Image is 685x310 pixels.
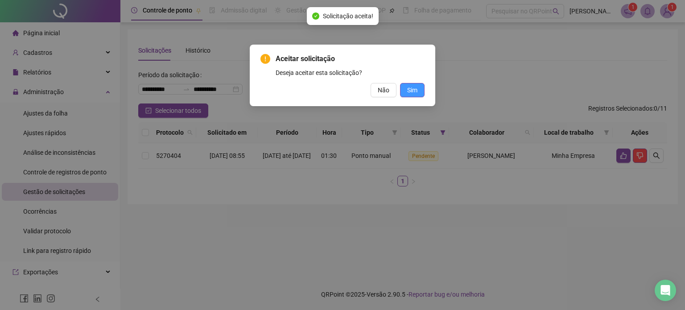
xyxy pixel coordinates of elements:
div: Deseja aceitar esta solicitação? [276,68,425,78]
span: Aceitar solicitação [276,54,425,64]
button: Não [371,83,396,97]
span: Sim [407,85,417,95]
span: Solicitação aceita! [323,11,373,21]
div: Open Intercom Messenger [655,280,676,301]
button: Sim [400,83,425,97]
span: exclamation-circle [260,54,270,64]
span: Não [378,85,389,95]
span: check-circle [312,12,319,20]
